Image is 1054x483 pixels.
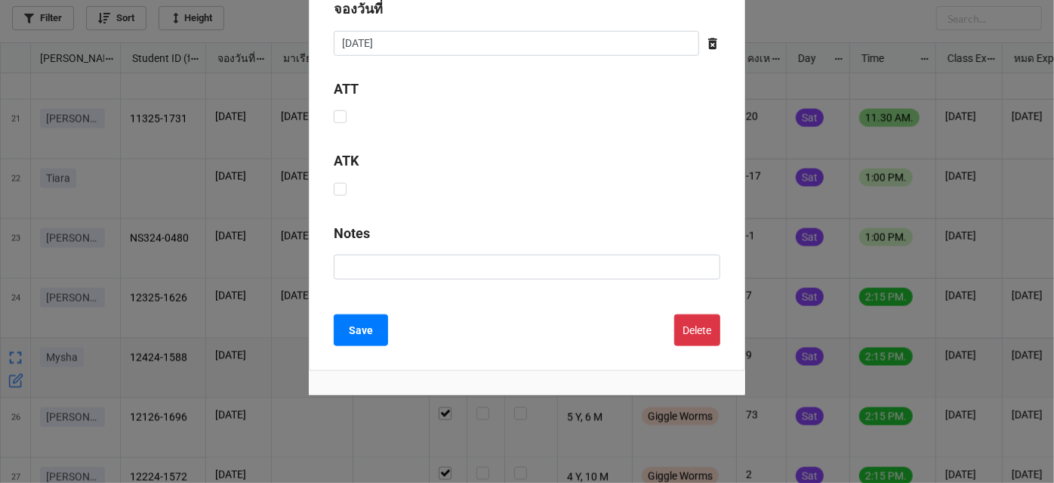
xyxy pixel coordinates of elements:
button: Save [334,314,388,346]
button: Delete [674,314,720,346]
label: Notes [334,223,370,244]
b: Save [349,323,373,339]
input: Date [334,31,699,57]
label: ATT [334,79,359,100]
label: ATK [334,150,359,172]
